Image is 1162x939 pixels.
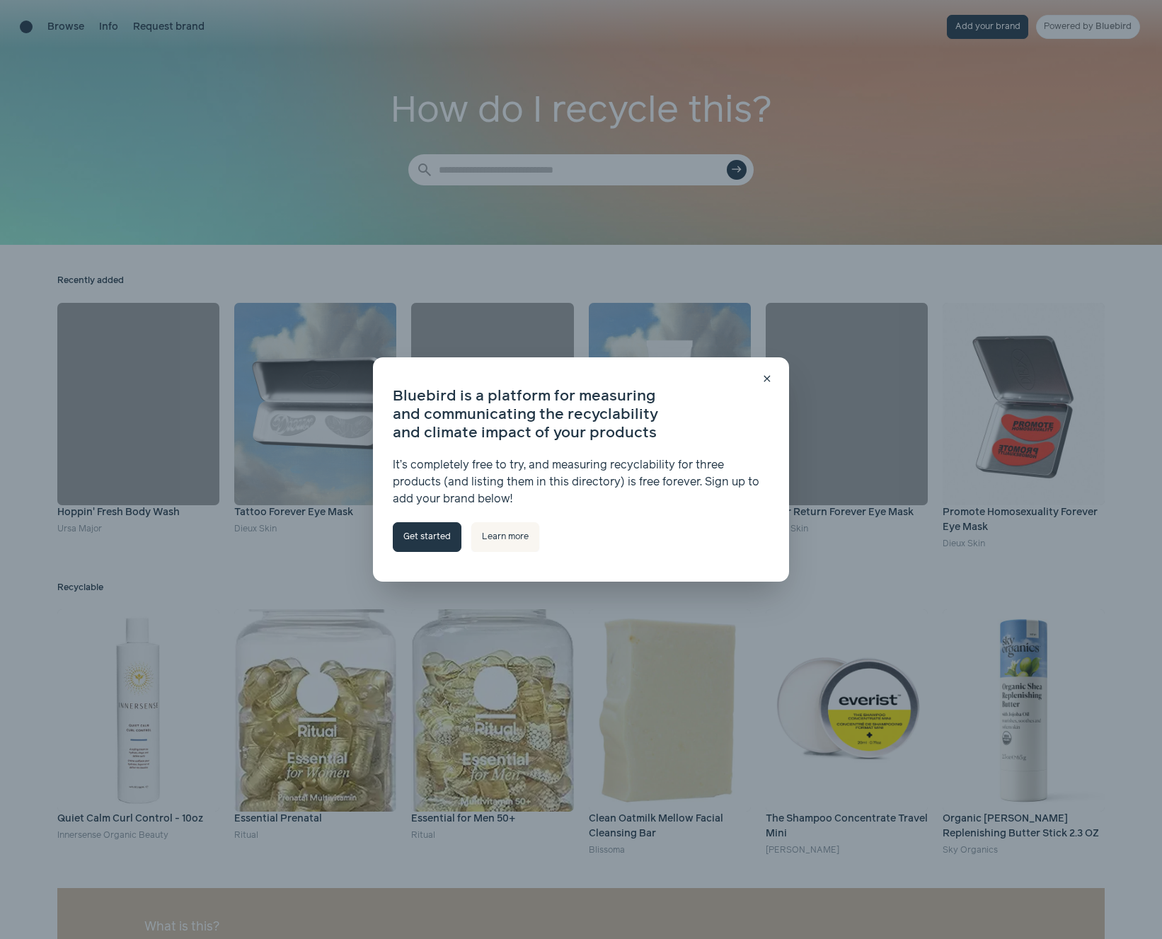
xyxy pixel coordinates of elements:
span: close [761,374,773,385]
h3: Bluebird is a platform for measuring and communicating the recyclability and climate impact of yo... [393,387,769,443]
button: close [757,369,777,389]
a: Get started [393,522,461,552]
p: It’s completely free to try, and measuring recyclability for three products (and listing them in ... [393,457,769,507]
a: Learn more [471,522,539,552]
